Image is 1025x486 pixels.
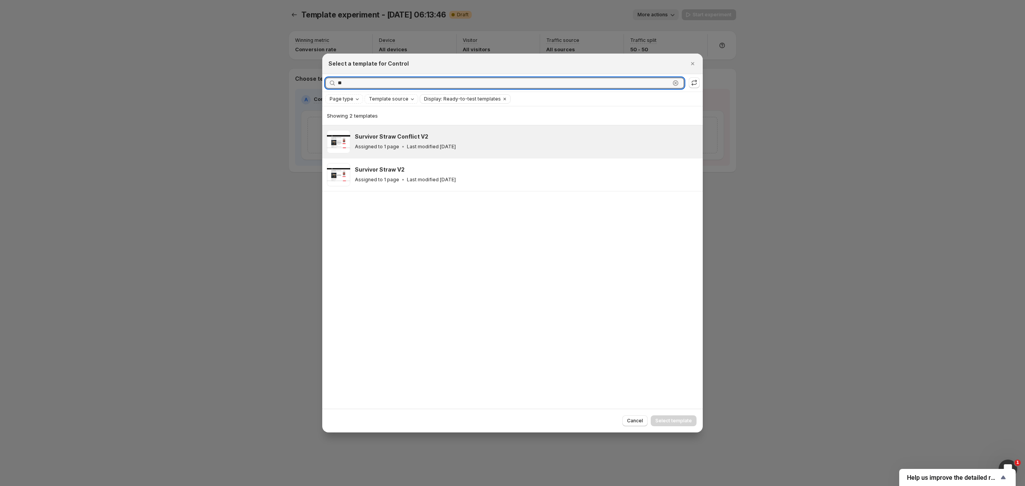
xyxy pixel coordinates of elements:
button: Show survey - Help us improve the detailed report for A/B campaigns [907,473,1008,482]
iframe: Intercom live chat [999,460,1017,478]
button: Cancel [622,415,648,426]
span: Cancel [627,418,643,424]
span: Template source [369,96,408,102]
span: Showing 2 templates [327,113,378,119]
p: Last modified [DATE] [407,177,456,183]
h3: Survivor Straw V2 [355,166,405,174]
button: Clear [672,79,679,87]
span: 1 [1015,460,1021,466]
h2: Select a template for Control [328,60,409,68]
button: Display: Ready-to-test templates [420,95,501,103]
button: Close [687,58,698,69]
button: Template source [365,95,418,103]
span: Page type [330,96,353,102]
span: Help us improve the detailed report for A/B campaigns [907,474,999,481]
button: Page type [326,95,363,103]
h3: Survivor Straw Conflict V2 [355,133,428,141]
span: Display: Ready-to-test templates [424,96,501,102]
p: Assigned to 1 page [355,177,399,183]
p: Assigned to 1 page [355,144,399,150]
p: Last modified [DATE] [407,144,456,150]
button: Clear [501,95,509,103]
